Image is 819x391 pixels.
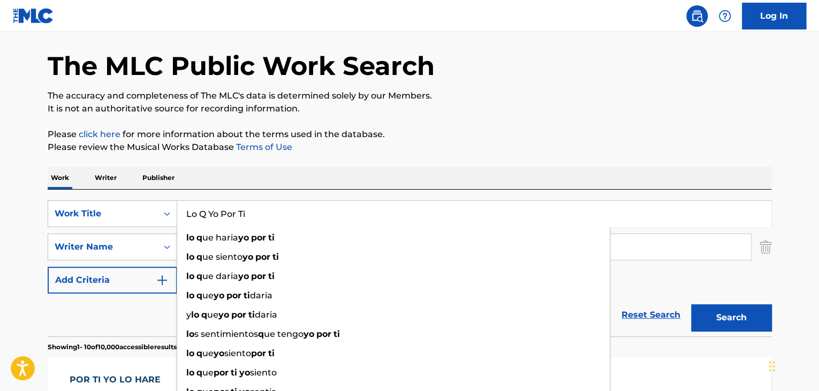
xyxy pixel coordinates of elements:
[186,271,194,281] strong: lo
[196,271,202,281] strong: q
[196,348,202,358] strong: q
[196,232,202,243] strong: q
[48,141,771,154] p: Please review the Musical Works Database
[268,271,275,281] strong: ti
[304,329,314,339] strong: yo
[231,367,237,378] strong: ti
[202,290,214,300] span: ue
[234,142,292,152] a: Terms of Use
[769,350,775,382] div: Drag
[224,348,251,358] span: siento
[244,290,250,300] strong: ti
[191,310,199,320] strong: lo
[139,167,178,189] p: Publisher
[238,232,249,243] strong: yo
[55,240,151,253] div: Writer Name
[760,234,771,260] img: Delete Criterion
[186,232,194,243] strong: lo
[226,290,241,300] strong: por
[231,310,246,320] strong: por
[202,271,238,281] span: ue daria
[202,252,242,262] span: ue siento
[316,329,331,339] strong: por
[239,367,250,378] strong: yo
[250,367,277,378] span: siento
[251,348,266,358] strong: por
[196,367,202,378] strong: q
[79,129,120,139] a: click here
[55,207,151,220] div: Work Title
[218,310,229,320] strong: yo
[196,252,202,262] strong: q
[691,304,771,331] button: Search
[207,310,218,320] span: ue
[616,303,686,327] a: Reset Search
[48,200,771,336] form: Search Form
[186,310,191,320] span: y
[258,329,264,339] strong: q
[48,102,771,115] p: It is not an authoritative source for recording information.
[201,310,207,320] strong: q
[194,329,258,339] span: s sentimientos
[238,271,249,281] strong: yo
[48,50,435,82] h1: The MLC Public Work Search
[48,89,771,102] p: The accuracy and completeness of The MLC's data is determined solely by our Members.
[186,367,194,378] strong: lo
[268,232,275,243] strong: ti
[268,348,275,358] strong: ti
[214,348,224,358] strong: yo
[686,5,708,27] a: Public Search
[70,373,166,386] div: POR TI YO LO HARE
[251,232,266,243] strong: por
[202,367,214,378] span: ue
[251,271,266,281] strong: por
[691,10,703,22] img: search
[214,367,229,378] strong: por
[255,310,277,320] span: daria
[272,252,279,262] strong: ti
[186,348,194,358] strong: lo
[48,128,771,141] p: Please for more information about the terms used in the database.
[186,290,194,300] strong: lo
[13,8,54,24] img: MLC Logo
[156,274,169,287] img: 9d2ae6d4665cec9f34b9.svg
[714,5,735,27] div: Help
[48,167,72,189] p: Work
[718,10,731,22] img: help
[48,342,223,352] p: Showing 1 - 10 of 10,000 accessible results (Total 335,166 )
[248,310,255,320] strong: ti
[214,290,224,300] strong: yo
[196,290,202,300] strong: q
[92,167,120,189] p: Writer
[186,252,194,262] strong: lo
[765,340,819,391] iframe: Chat Widget
[242,252,253,262] strong: yo
[742,3,806,29] a: Log In
[48,267,177,294] button: Add Criteria
[186,329,194,339] strong: lo
[250,290,272,300] span: daria
[333,329,340,339] strong: ti
[202,232,238,243] span: ue haria
[264,329,304,339] span: ue tengo
[255,252,270,262] strong: por
[202,348,214,358] span: ue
